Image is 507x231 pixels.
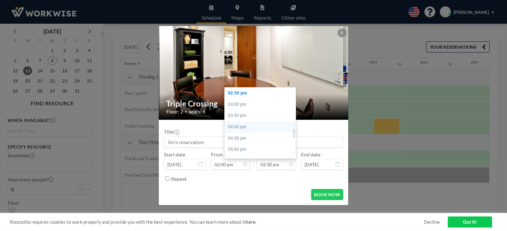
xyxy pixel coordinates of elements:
[225,121,299,133] div: 04:00 pm
[164,129,179,135] label: Title
[225,133,299,144] div: 04:30 pm
[301,151,320,158] label: End date
[164,137,343,147] input: Jim's reservation
[424,219,440,225] a: Decline
[211,151,223,158] label: From
[164,151,185,158] label: Start date
[10,219,424,225] span: Roomzilla requires cookies to work properly and provide you with the best experience. You can lea...
[166,99,341,108] h2: Triple Crossing
[166,108,183,115] span: Floor: 2
[448,216,492,228] a: Got it!
[225,110,299,121] div: 03:30 pm
[253,154,254,167] span: -
[311,189,343,200] button: BOOK NOW
[189,108,205,115] span: Seats: 6
[225,144,299,155] div: 05:00 pm
[225,88,299,99] div: 02:30 pm
[225,155,299,167] div: 05:30 pm
[246,219,256,225] a: here.
[185,109,187,114] span: •
[159,2,349,144] img: 537.jpg
[171,176,187,182] label: Repeat
[225,99,299,110] div: 03:00 pm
